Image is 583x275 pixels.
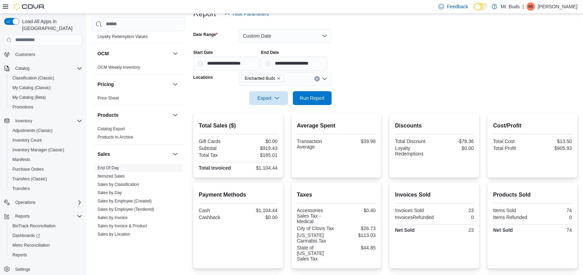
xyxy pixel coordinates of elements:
[10,222,58,230] a: BioTrack Reconciliation
[395,208,433,213] div: Invoices Sold
[10,84,82,92] span: My Catalog (Classic)
[1,116,85,126] button: Inventory
[12,186,30,191] span: Transfers
[12,50,82,59] span: Customers
[98,190,122,196] span: Sales by Day
[10,175,50,183] a: Transfers (Classic)
[12,104,34,110] span: Promotions
[199,152,237,158] div: Total Tax
[98,50,170,57] button: OCM
[171,49,179,58] button: OCM
[10,146,67,154] a: Inventory Manager (Classic)
[14,3,45,10] img: Cova
[98,207,154,212] a: Sales by Employee (Tendered)
[12,128,53,133] span: Adjustments (Classic)
[10,241,53,249] a: Metrc Reconciliation
[337,226,376,231] div: $26.73
[7,93,85,102] button: My Catalog (Beta)
[92,24,185,44] div: Loyalty
[10,251,82,259] span: Reports
[222,7,272,21] button: Hide Parameters
[199,139,237,144] div: Gift Cards
[98,95,119,101] span: Price Sheet
[242,75,284,82] span: Enchanted Buds
[98,34,148,39] span: Loyalty Redemption Values
[171,111,179,119] button: Products
[12,167,44,172] span: Purchase Orders
[10,165,47,173] a: Purchase Orders
[199,165,231,171] strong: Total Invoiced
[10,126,55,135] a: Adjustments (Classic)
[199,145,237,151] div: Subtotal
[395,191,474,199] h2: Invoices Sold
[10,136,82,144] span: Inventory Count
[7,73,85,83] button: Classification (Classic)
[10,74,57,82] a: Classification (Classic)
[10,184,33,193] a: Transfers
[98,165,119,170] a: End Of Day
[10,93,82,102] span: My Catalog (Beta)
[7,184,85,193] button: Transfers
[193,10,216,18] h3: Report
[193,50,213,55] label: Start Date
[19,18,82,32] span: Load All Apps in [GEOGRAPHIC_DATA]
[249,91,288,105] button: Export
[193,75,213,80] label: Locations
[7,135,85,145] button: Inventory Count
[98,151,170,158] button: Sales
[15,200,36,205] span: Operations
[12,233,40,238] span: Dashboards
[501,2,520,11] p: Mr. Buds
[436,208,474,213] div: 23
[199,208,237,213] div: Cash
[10,146,82,154] span: Inventory Manager (Classic)
[7,231,85,240] a: Dashboards
[98,65,140,70] span: OCM Weekly Inventory
[98,224,147,228] a: Sales by Invoice & Product
[10,155,82,164] span: Manifests
[395,227,415,233] strong: Net Sold
[98,190,122,195] a: Sales by Day
[98,198,152,204] span: Sales by Employee (Created)
[92,125,185,144] div: Products
[12,198,38,207] button: Operations
[92,94,185,105] div: Pricing
[10,222,82,230] span: BioTrack Reconciliation
[7,250,85,260] button: Reports
[7,221,85,231] button: BioTrack Reconciliation
[12,137,42,143] span: Inventory Count
[261,50,279,55] label: End Date
[10,155,33,164] a: Manifests
[522,2,524,11] p: |
[12,212,82,220] span: Reports
[12,64,82,73] span: Catalog
[12,64,32,73] button: Catalog
[12,212,33,220] button: Reports
[534,227,572,233] div: 74
[12,243,50,248] span: Metrc Reconciliation
[493,139,531,144] div: Total Cost
[98,173,125,179] span: Itemized Sales
[527,2,535,11] div: Mike Issa
[7,126,85,135] button: Adjustments (Classic)
[7,164,85,174] button: Purchase Orders
[474,3,488,10] input: Dark Mode
[395,122,474,130] h2: Discounts
[7,240,85,250] button: Metrc Reconciliation
[534,139,572,144] div: $13.50
[240,145,278,151] div: $919.43
[98,126,125,131] a: Catalog Export
[534,208,572,213] div: 74
[15,52,35,57] span: Customers
[10,184,82,193] span: Transfers
[1,198,85,207] button: Operations
[10,165,82,173] span: Purchase Orders
[10,74,82,82] span: Classification (Classic)
[1,264,85,274] button: Settings
[261,57,327,70] input: Press the down key to open a popover containing a calendar.
[1,211,85,221] button: Reports
[337,245,376,250] div: $44.85
[337,139,376,144] div: $39.98
[493,122,572,130] h2: Cost/Profit
[297,233,335,244] div: [US_STATE] Cannabis Tax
